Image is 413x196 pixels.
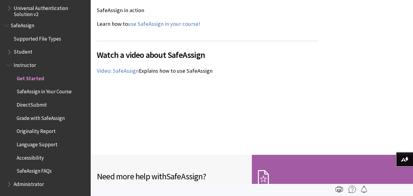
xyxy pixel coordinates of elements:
[17,166,52,174] span: SafeAssign FAQs
[349,186,356,193] img: More help
[17,153,44,161] span: Accessibility
[14,34,61,42] span: Supported File Types
[17,139,57,148] span: Language Support
[14,47,32,55] span: Student
[128,20,200,28] a: use SafeAssign in your course!
[97,20,317,28] p: Learn how to
[97,48,317,61] span: Watch a video about SafeAssign
[14,60,36,68] span: Instructor
[14,3,86,17] span: Universal Authentication Solution v2
[17,113,65,121] span: Grade with SafeAssign
[14,179,44,187] span: Administrator
[17,73,44,81] span: Get Started
[166,171,203,182] span: SafeAssign
[258,170,269,185] img: Subscription Icon
[17,87,72,95] span: SafeAssign in Your Course
[360,186,368,193] img: Follow this page
[97,67,139,75] a: Video: SafeAssign
[97,67,317,75] p: Explains how to use SafeAssign
[97,6,317,14] p: SafeAssign in action
[17,126,56,135] span: Originality Report
[11,20,34,28] span: SafeAssign
[17,100,47,108] span: DirectSubmit
[4,20,87,189] nav: Book outline for Blackboard SafeAssign
[336,186,343,193] img: Print
[97,170,246,183] h2: Need more help with ?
